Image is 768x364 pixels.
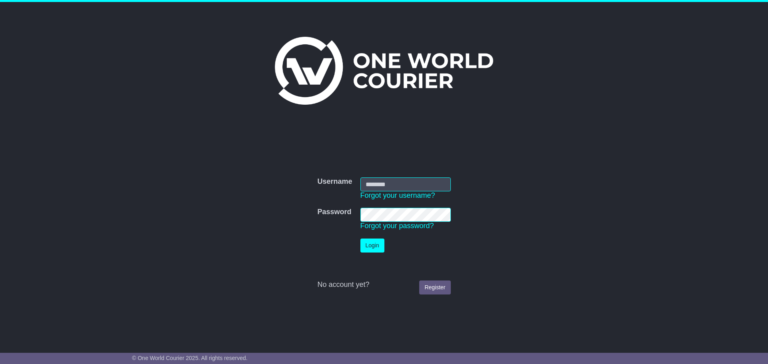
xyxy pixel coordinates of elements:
a: Register [419,280,450,294]
a: Forgot your password? [360,222,434,230]
a: Forgot your username? [360,191,435,199]
label: Username [317,177,352,186]
span: © One World Courier 2025. All rights reserved. [132,355,248,361]
img: One World [275,37,493,105]
div: No account yet? [317,280,450,289]
button: Login [360,239,384,253]
label: Password [317,208,351,217]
